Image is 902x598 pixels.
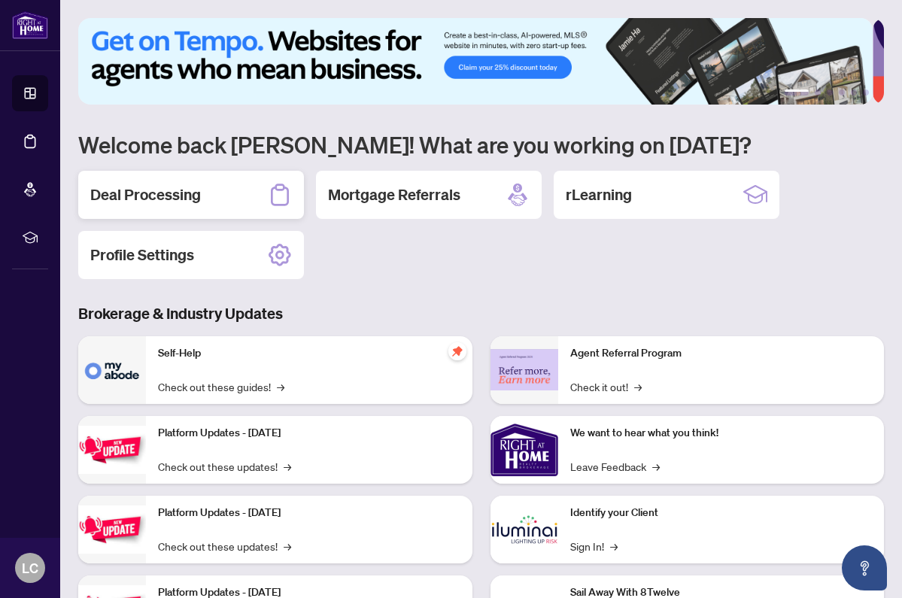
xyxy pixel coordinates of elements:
span: → [284,458,291,475]
p: Platform Updates - [DATE] [158,505,460,521]
button: 6 [863,90,869,96]
h2: Mortgage Referrals [328,184,460,205]
a: Check out these updates!→ [158,458,291,475]
span: → [610,538,618,554]
button: 2 [815,90,821,96]
button: 1 [785,90,809,96]
a: Sign In!→ [570,538,618,554]
img: Slide 0 [78,18,873,105]
h3: Brokerage & Industry Updates [78,303,884,324]
button: 3 [827,90,833,96]
h1: Welcome back [PERSON_NAME]! What are you working on [DATE]? [78,130,884,159]
p: Platform Updates - [DATE] [158,425,460,442]
span: LC [22,557,38,578]
p: Agent Referral Program [570,345,873,362]
img: We want to hear what you think! [490,416,558,484]
img: Agent Referral Program [490,349,558,390]
img: logo [12,11,48,39]
img: Platform Updates - July 21, 2025 [78,426,146,473]
span: → [652,458,660,475]
a: Check out these guides!→ [158,378,284,395]
a: Check out these updates!→ [158,538,291,554]
span: → [277,378,284,395]
p: We want to hear what you think! [570,425,873,442]
h2: rLearning [566,184,632,205]
a: Check it out!→ [570,378,642,395]
span: → [634,378,642,395]
img: Platform Updates - July 8, 2025 [78,505,146,553]
img: Self-Help [78,336,146,404]
h2: Deal Processing [90,184,201,205]
p: Self-Help [158,345,460,362]
button: Open asap [842,545,887,590]
img: Identify your Client [490,496,558,563]
h2: Profile Settings [90,244,194,266]
p: Identify your Client [570,505,873,521]
span: → [284,538,291,554]
a: Leave Feedback→ [570,458,660,475]
button: 4 [839,90,845,96]
span: pushpin [448,342,466,360]
button: 5 [851,90,857,96]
